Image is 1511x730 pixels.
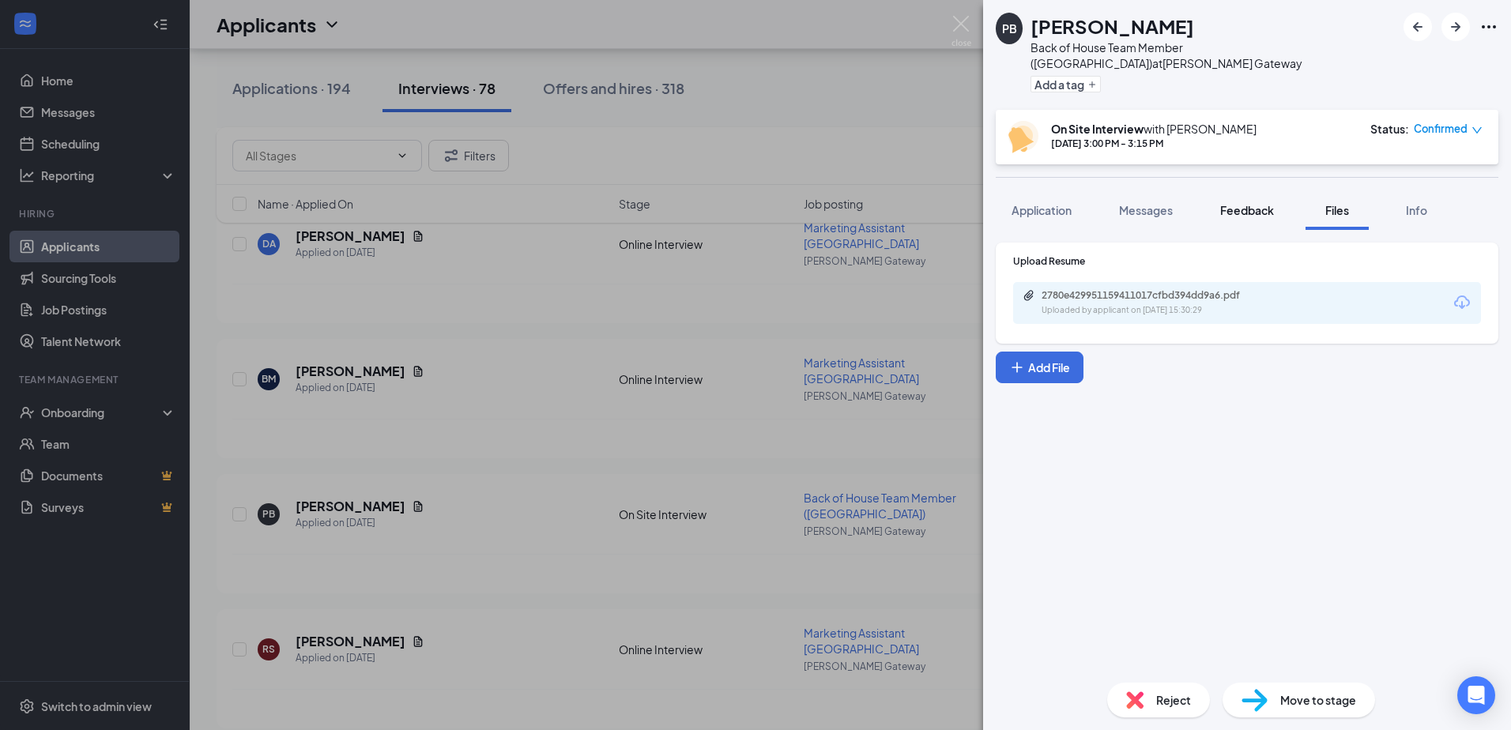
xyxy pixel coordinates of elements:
[1453,293,1471,312] svg: Download
[1280,691,1356,709] span: Move to stage
[1023,289,1035,302] svg: Paperclip
[1002,21,1017,36] div: PB
[1051,137,1257,150] div: [DATE] 3:00 PM - 3:15 PM
[1031,40,1396,71] div: Back of House Team Member ([GEOGRAPHIC_DATA]) at [PERSON_NAME] Gateway
[1012,203,1072,217] span: Application
[1370,121,1409,137] div: Status :
[1031,13,1194,40] h1: [PERSON_NAME]
[1408,17,1427,36] svg: ArrowLeftNew
[1051,122,1144,136] b: On Site Interview
[1009,359,1025,375] svg: Plus
[1156,691,1191,709] span: Reject
[1087,80,1097,89] svg: Plus
[1013,254,1481,268] div: Upload Resume
[1471,125,1483,136] span: down
[1404,13,1432,41] button: ArrowLeftNew
[1042,289,1263,302] div: 2780e429951159411017cfbd394dd9a6.pdf
[1479,17,1498,36] svg: Ellipses
[1441,13,1470,41] button: ArrowRight
[1446,17,1465,36] svg: ArrowRight
[1220,203,1274,217] span: Feedback
[1119,203,1173,217] span: Messages
[1051,121,1257,137] div: with [PERSON_NAME]
[1023,289,1279,317] a: Paperclip2780e429951159411017cfbd394dd9a6.pdfUploaded by applicant on [DATE] 15:30:29
[1042,304,1279,317] div: Uploaded by applicant on [DATE] 15:30:29
[1457,676,1495,714] div: Open Intercom Messenger
[1325,203,1349,217] span: Files
[1031,76,1101,92] button: PlusAdd a tag
[1414,121,1468,137] span: Confirmed
[1406,203,1427,217] span: Info
[996,352,1083,383] button: Add FilePlus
